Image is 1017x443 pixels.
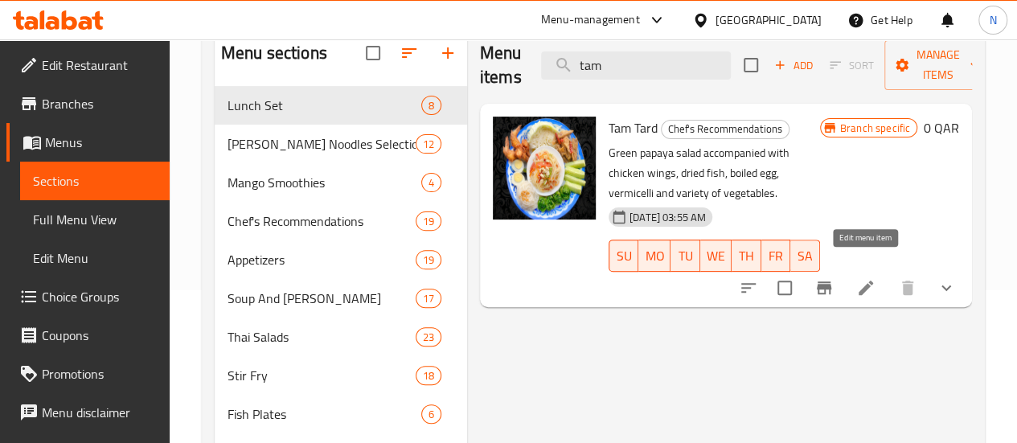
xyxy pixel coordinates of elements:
p: Green papaya salad accompanied with chicken wings, dried fish, boiled egg, vermicelli and variety... [609,143,820,203]
span: Add [772,56,815,75]
div: Tom Yum Noodles Selections [228,134,416,154]
span: Fish Plates [228,404,421,424]
button: SU [609,240,639,272]
span: Choice Groups [42,287,157,306]
span: Branch specific [834,121,917,136]
span: Chef's Recommendations [228,211,416,231]
span: Select section [734,48,768,82]
div: items [416,327,441,347]
span: Lunch Set [228,96,421,115]
img: Tam Tard [493,117,596,219]
span: Manage items [897,45,979,85]
span: TH [738,244,755,268]
span: 18 [416,368,441,384]
a: Menus [6,123,170,162]
div: [GEOGRAPHIC_DATA] [716,11,822,29]
span: Chef's Recommendations [662,120,789,138]
span: Full Menu View [33,210,157,229]
span: Coupons [42,326,157,345]
a: Edit Menu [20,239,170,277]
span: Soup And [PERSON_NAME] [228,289,416,308]
button: SA [790,240,820,272]
span: Appetizers [228,250,416,269]
button: TU [670,240,700,272]
div: Soup And Curry [228,289,416,308]
a: Branches [6,84,170,123]
h2: Menu sections [221,41,327,65]
span: Add item [768,53,819,78]
span: Edit Restaurant [42,55,157,75]
span: 8 [422,98,441,113]
div: Stir Fry18 [215,356,467,395]
div: items [416,134,441,154]
span: [PERSON_NAME] Noodles Selections [228,134,416,154]
div: items [421,96,441,115]
button: Add section [429,34,467,72]
div: [PERSON_NAME] Noodles Selections12 [215,125,467,163]
span: WE [707,244,725,268]
span: Tam Tard [609,116,658,140]
div: Mango Smoothies4 [215,163,467,202]
span: 19 [416,252,441,268]
span: FR [768,244,785,268]
span: Sections [33,171,157,191]
button: sort-choices [729,269,768,307]
span: TU [677,244,694,268]
span: Branches [42,94,157,113]
a: Coupons [6,316,170,355]
div: items [416,211,441,231]
div: Thai Salads23 [215,318,467,356]
span: 19 [416,214,441,229]
div: Lunch Set8 [215,86,467,125]
span: Mango Smoothies [228,173,421,192]
div: items [416,366,441,385]
span: 23 [416,330,441,345]
button: WE [700,240,732,272]
span: 4 [422,175,441,191]
div: Chef's Recommendations19 [215,202,467,240]
div: Appetizers19 [215,240,467,279]
a: Full Menu View [20,200,170,239]
div: items [421,404,441,424]
div: items [416,289,441,308]
input: search [541,51,731,80]
a: Promotions [6,355,170,393]
h6: 0 QAR [924,117,959,139]
a: Menu disclaimer [6,393,170,432]
a: Sections [20,162,170,200]
div: Chef's Recommendations [661,120,789,139]
button: Add [768,53,819,78]
span: Select to update [768,271,802,305]
div: Soup And [PERSON_NAME]17 [215,279,467,318]
span: 17 [416,291,441,306]
span: Edit Menu [33,248,157,268]
button: delete [888,269,927,307]
a: Edit Restaurant [6,46,170,84]
span: 12 [416,137,441,152]
span: Promotions [42,364,157,384]
button: TH [732,240,761,272]
button: show more [927,269,966,307]
div: items [416,250,441,269]
div: items [421,173,441,192]
a: Choice Groups [6,277,170,316]
span: 6 [422,407,441,422]
span: [DATE] 03:55 AM [623,210,712,225]
h2: Menu items [480,41,522,89]
div: Fish Plates6 [215,395,467,433]
span: Menus [45,133,157,152]
button: MO [638,240,670,272]
span: Sort sections [390,34,429,72]
span: Menu disclaimer [42,403,157,422]
span: SU [616,244,633,268]
span: MO [645,244,664,268]
span: Thai Salads [228,327,416,347]
button: Branch-specific-item [805,269,843,307]
span: N [989,11,996,29]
